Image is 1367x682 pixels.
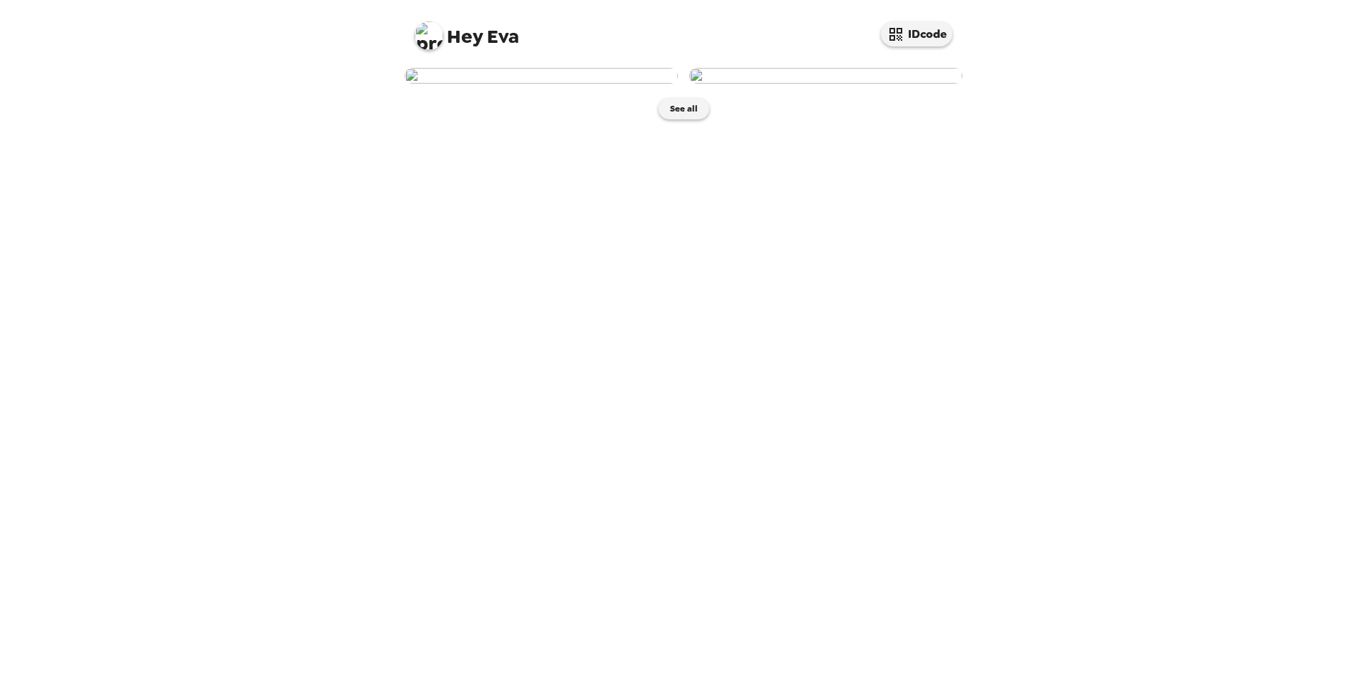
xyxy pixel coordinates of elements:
span: Eva [415,14,519,46]
img: profile pic [415,21,443,50]
img: user-264819 [405,68,678,84]
button: IDcode [881,21,952,46]
img: user-264818 [689,68,962,84]
span: Hey [447,24,483,49]
button: See all [658,98,709,119]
